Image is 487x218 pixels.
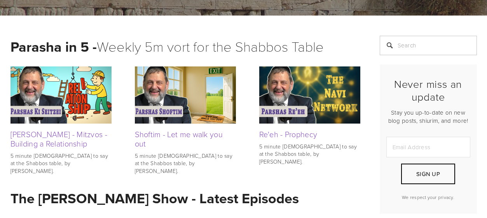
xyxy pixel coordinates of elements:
a: [PERSON_NAME] - Mitzvos - Building a Relationship [10,129,108,149]
img: Re'eh - Prophecy [259,66,360,123]
a: Re'eh - Prophecy [259,129,318,140]
input: Email Address [386,137,470,157]
h2: Never miss an update [386,78,470,103]
img: Ki Seitzei - Mitzvos - Building a Relationship [10,66,112,123]
p: 5 minute [DEMOGRAPHIC_DATA] to say at the Shabbos table, by [PERSON_NAME]. [259,143,360,166]
p: Stay you up-to-date on new blog posts, shiurim, and more! [386,108,470,125]
h1: Weekly 5m vort for the Shabbos Table [10,36,360,57]
button: Sign Up [401,164,455,184]
input: Search [380,36,477,55]
img: Shoftim - Let me walk you out [135,66,236,123]
strong: The [PERSON_NAME] Show - Latest Episodes [10,188,299,208]
p: 5 minute [DEMOGRAPHIC_DATA] to say at the Shabbos table, by [PERSON_NAME]. [135,152,236,175]
p: 5 minute [DEMOGRAPHIC_DATA] to say at the Shabbos table, by [PERSON_NAME]. [10,152,112,175]
a: Shoftim - Let me walk you out [135,129,223,149]
strong: Parasha in 5 - [10,37,97,57]
span: Sign Up [416,170,440,178]
p: We respect your privacy. [386,194,470,201]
